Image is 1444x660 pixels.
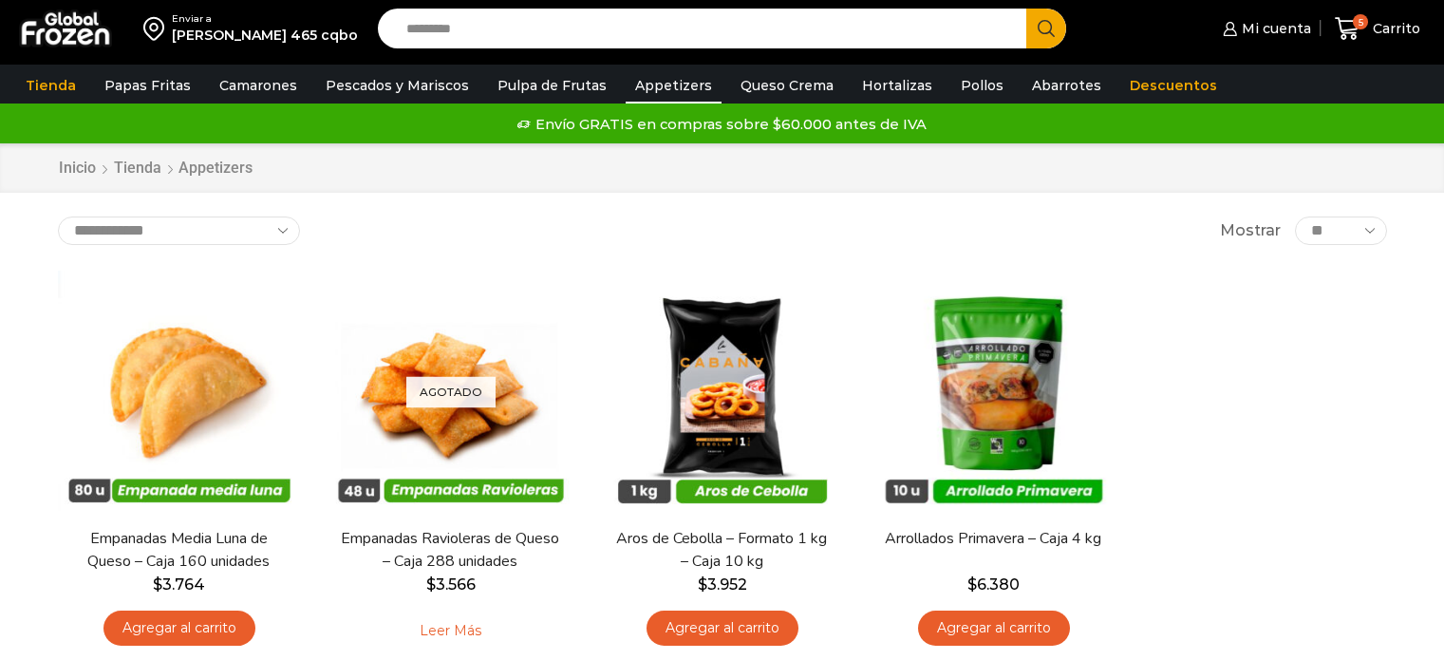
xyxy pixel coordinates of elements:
div: Enviar a [172,12,358,26]
a: Papas Fritas [95,67,200,104]
a: Descuentos [1120,67,1227,104]
a: Camarones [210,67,307,104]
a: Leé más sobre “Empanadas Ravioleras de Queso - Caja 288 unidades” [390,611,511,651]
a: Pulpa de Frutas [488,67,616,104]
span: Mostrar [1220,220,1281,242]
span: Carrito [1368,19,1420,38]
span: $ [967,575,977,594]
span: 5 [1353,14,1368,29]
a: Aros de Cebolla – Formato 1 kg – Caja 10 kg [612,528,831,572]
a: Inicio [58,158,97,179]
bdi: 3.764 [153,575,205,594]
a: Pescados y Mariscos [316,67,478,104]
a: Arrollados Primavera – Caja 4 kg [884,528,1102,550]
a: Empanadas Media Luna de Queso – Caja 160 unidades [69,528,288,572]
p: Agotado [406,377,496,408]
a: Empanadas Ravioleras de Queso – Caja 288 unidades [341,528,559,572]
a: Agregar al carrito: “Empanadas Media Luna de Queso - Caja 160 unidades” [103,611,255,646]
span: $ [426,575,436,594]
bdi: 3.952 [698,575,747,594]
div: [PERSON_NAME] 465 cqbo [172,26,358,45]
nav: Breadcrumb [58,158,253,179]
a: 5 Carrito [1330,7,1425,51]
a: Agregar al carrito: “Aros de Cebolla - Formato 1 kg - Caja 10 kg” [647,611,798,646]
a: Tienda [113,158,162,179]
a: Abarrotes [1022,67,1111,104]
img: address-field-icon.svg [143,12,172,45]
select: Pedido de la tienda [58,217,300,245]
a: Hortalizas [853,67,942,104]
h1: Appetizers [178,159,253,177]
bdi: 6.380 [967,575,1020,594]
bdi: 3.566 [426,575,476,594]
span: Mi cuenta [1237,19,1311,38]
span: $ [698,575,707,594]
a: Pollos [951,67,1013,104]
span: $ [153,575,162,594]
a: Appetizers [626,67,722,104]
a: Agregar al carrito: “Arrollados Primavera - Caja 4 kg” [918,611,1070,646]
a: Tienda [16,67,85,104]
button: Search button [1026,9,1066,48]
a: Queso Crema [731,67,843,104]
a: Mi cuenta [1218,9,1311,47]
